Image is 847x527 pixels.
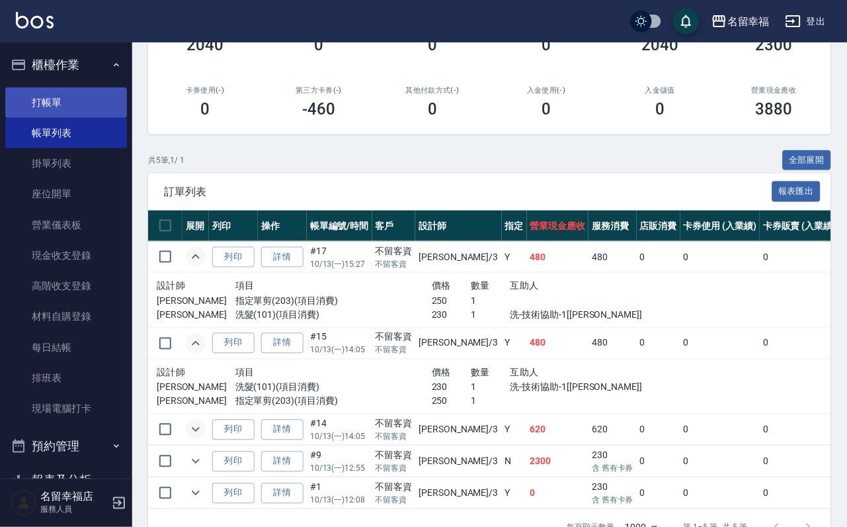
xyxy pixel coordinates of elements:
[186,420,206,440] button: expand row
[428,36,437,54] h3: 0
[656,100,665,119] h3: 0
[588,328,637,359] td: 480
[310,495,369,506] p: 10/13 (一) 12:08
[680,414,760,446] td: 0
[376,449,413,463] div: 不留客資
[772,185,821,197] a: 報表匯出
[209,211,258,242] th: 列印
[471,281,490,291] span: 數量
[680,478,760,509] td: 0
[186,452,206,471] button: expand row
[235,309,432,322] p: 洗髮(101)(項目消費)
[588,242,637,273] td: 480
[756,100,793,119] h3: 3880
[415,446,501,477] td: [PERSON_NAME] /3
[706,8,775,35] button: 名留幸福
[502,211,527,242] th: 指定
[471,309,510,322] p: 1
[505,86,587,95] h2: 入金使用(-)
[5,179,127,209] a: 座位開單
[212,483,255,504] button: 列印
[307,414,372,446] td: #14
[5,429,127,463] button: 預約管理
[760,478,840,509] td: 0
[471,381,510,395] p: 1
[307,446,372,477] td: #9
[376,244,413,258] div: 不留客資
[376,344,413,356] p: 不留客資
[157,395,235,408] p: [PERSON_NAME]
[5,240,127,271] a: 現金收支登錄
[391,86,473,95] h2: 其他付款方式(-)
[527,242,589,273] td: 480
[772,181,821,202] button: 報表匯出
[376,330,413,344] div: 不留客資
[637,446,680,477] td: 0
[212,247,255,267] button: 列印
[471,295,510,309] p: 1
[588,414,637,446] td: 620
[760,446,840,477] td: 0
[11,490,37,516] img: Person
[5,118,127,148] a: 帳單列表
[527,446,589,477] td: 2300
[16,12,54,28] img: Logo
[5,363,127,393] a: 排班表
[680,211,760,242] th: 卡券使用 (入業績)
[5,148,127,179] a: 掛單列表
[157,367,185,378] span: 設計師
[760,414,840,446] td: 0
[432,381,471,395] p: 230
[310,463,369,475] p: 10/13 (一) 12:55
[376,481,413,495] div: 不留客資
[432,295,471,309] p: 250
[502,478,527,509] td: Y
[235,381,432,395] p: 洗髮(101)(項目消費)
[471,367,490,378] span: 數量
[592,463,633,475] p: 含 舊有卡券
[780,9,831,34] button: 登出
[510,281,539,291] span: 互助人
[148,154,184,166] p: 共 5 筆, 1 / 1
[164,185,772,199] span: 訂單列表
[620,86,702,95] h2: 入金儲值
[760,211,840,242] th: 卡券販賣 (入業績)
[415,478,501,509] td: [PERSON_NAME] /3
[502,328,527,359] td: Y
[5,87,127,118] a: 打帳單
[432,309,471,322] p: 230
[212,452,255,472] button: 列印
[302,100,335,119] h3: -460
[258,211,307,242] th: 操作
[510,309,628,322] p: 洗-技術協助-1[[PERSON_NAME]]
[376,495,413,506] p: 不留客資
[157,309,235,322] p: [PERSON_NAME]
[727,13,770,30] div: 名留幸福
[310,431,369,443] p: 10/13 (一) 14:05
[235,395,432,408] p: 指定單剪(203)(項目消費)
[756,36,793,54] h3: 2300
[542,36,551,54] h3: 0
[307,242,372,273] td: #17
[415,211,501,242] th: 設計師
[502,242,527,273] td: Y
[5,271,127,301] a: 高階收支登錄
[40,491,108,504] h5: 名留幸福店
[428,100,437,119] h3: 0
[527,211,589,242] th: 營業現金應收
[637,211,680,242] th: 店販消費
[527,478,589,509] td: 0
[733,86,815,95] h2: 營業現金應收
[186,247,206,267] button: expand row
[588,446,637,477] td: 230
[376,431,413,443] p: 不留客資
[432,281,451,291] span: 價格
[261,452,303,472] a: 詳情
[235,367,255,378] span: 項目
[376,258,413,270] p: 不留客資
[310,258,369,270] p: 10/13 (一) 15:27
[186,483,206,503] button: expand row
[637,242,680,273] td: 0
[5,463,127,498] button: 報表及分析
[502,414,527,446] td: Y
